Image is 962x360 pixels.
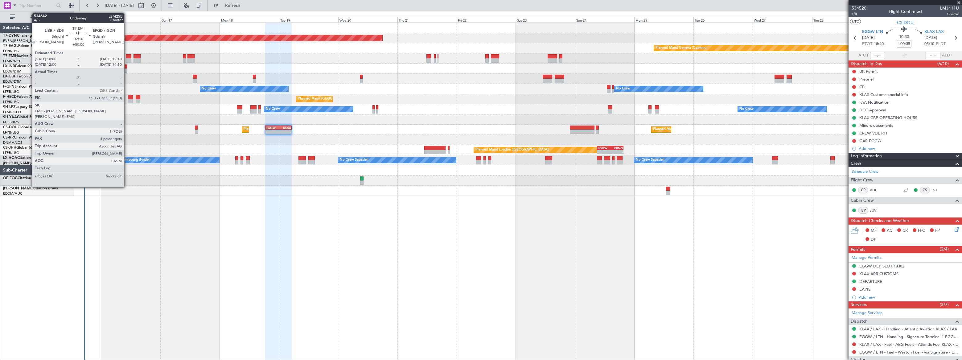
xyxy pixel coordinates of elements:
div: Wed 27 [753,17,812,23]
div: DOT Approval [859,107,886,113]
span: Dispatch To-Dos [851,60,882,68]
span: LX-GBH [3,75,17,78]
a: LX-INBFalcon 900EX EASy II [3,64,52,68]
div: - [598,150,610,154]
div: No Crew Sabadell [340,155,368,165]
span: ALDT [942,52,952,59]
div: Mon 18 [220,17,279,23]
a: [PERSON_NAME]Citation Bravo [3,187,58,190]
div: Tue 26 [693,17,753,23]
span: Services [851,301,867,308]
span: Leg Information [851,153,882,160]
a: Manage Services [852,310,882,316]
div: No Crew [202,84,216,93]
a: LFMN/NCE [3,59,21,64]
div: Thu 21 [397,17,457,23]
a: T7-EAGLFalcon 8X [3,44,35,48]
div: [DATE] [75,12,85,18]
a: DNMM/LOS [3,140,22,145]
span: ETOT [862,41,872,47]
span: Charter [940,11,959,17]
span: LMJ411U [940,5,959,11]
a: LX-AOACitation Mustang [3,156,47,160]
div: KLAX [278,126,291,130]
span: (2/4) [940,246,949,252]
div: GAR EGGW [859,138,882,143]
div: DEPARTURE [859,279,882,284]
div: Mon 25 [634,17,693,23]
span: [DATE] - [DATE] [105,3,134,8]
a: EDLW/DTM [3,69,21,74]
div: KLAX Customs special info [859,92,908,97]
div: CREW VDL RFI [859,130,887,136]
a: OE-FOGCitation Mustang [3,176,47,180]
div: Planned Maint [GEOGRAPHIC_DATA] ([GEOGRAPHIC_DATA]) [653,125,750,134]
span: 9H-LPZ [3,105,15,109]
div: - [610,150,623,154]
span: Dispatch [851,318,868,325]
div: KRNO [610,146,623,150]
a: VDL [870,187,884,193]
div: Thu 28 [812,17,871,23]
span: T7-DYN [3,34,17,38]
a: EGGW / LTN - Fuel - Weston Fuel - via Signature - EGGW/LTN [859,350,959,355]
span: KLAX LAX [924,29,944,35]
div: Sat 16 [101,17,161,23]
div: Prebrief [859,77,874,82]
div: EGGW [266,126,278,130]
span: F-HECD [3,95,17,99]
span: FP [935,228,940,234]
a: 9H-LPZLegacy 500 [3,105,35,109]
span: AC [887,228,892,234]
a: LFPB/LBG [3,100,19,104]
span: 9H-YAA [3,115,17,119]
span: [DATE] [924,35,937,41]
span: 10:30 [899,34,909,40]
div: KLAX CBP OPERATING HOURS [859,115,917,120]
span: Flight Crew [851,177,874,184]
div: No Crew [266,105,280,114]
div: Sun 17 [161,17,220,23]
a: JUV [870,208,884,213]
div: No Crew [88,105,102,114]
div: Add new [859,146,959,151]
span: T7-EAGL [3,44,18,48]
div: FAA Notification [859,100,889,105]
div: No Crew Sabadell [636,155,664,165]
a: LFPB/LBG [3,89,19,94]
span: ELDT [936,41,946,47]
a: LX-GBHFalcon 7X [3,75,34,78]
span: CS-RRC [3,136,16,139]
div: Planned Maint London ([GEOGRAPHIC_DATA]) [475,145,549,155]
a: EDDM/MUC [3,191,23,196]
a: Schedule Crew [852,169,878,175]
div: No Crew Luxembourg (Findel) [103,155,150,165]
span: EGGW LTN [862,29,883,35]
a: KLAX / LAX - Handling - Atlantic Aviation KLAX / LAX [859,326,957,332]
span: T7-EMI [3,54,15,58]
div: CS [920,187,930,193]
span: 05:10 [924,41,934,47]
a: 9H-YAAGlobal 5000 [3,115,38,119]
a: F-HECDFalcon 7X [3,95,34,99]
span: Crew [851,160,861,167]
span: OE-FOG [3,176,18,180]
div: Minors documents [859,123,893,128]
div: Sun 24 [575,17,634,23]
a: LFPB/LBG [3,151,19,155]
a: LFPB/LBG [3,130,19,135]
a: T7-DYNChallenger 604 [3,34,43,38]
div: EGGW DEP SLOT 1830z [859,263,904,269]
div: Planned Maint Geneva (Cointrin) [656,43,706,53]
span: Cabin Crew [851,197,874,204]
span: All Aircraft [16,15,65,19]
span: 534520 [852,5,866,11]
a: Manage Permits [852,255,882,261]
a: FCBB/BZV [3,120,19,125]
div: CP [858,187,868,193]
div: UK Permit [859,69,878,74]
input: --:-- [870,52,885,59]
a: RFI [931,187,945,193]
a: EDLW/DTM [3,79,21,84]
div: No Crew [739,105,754,114]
